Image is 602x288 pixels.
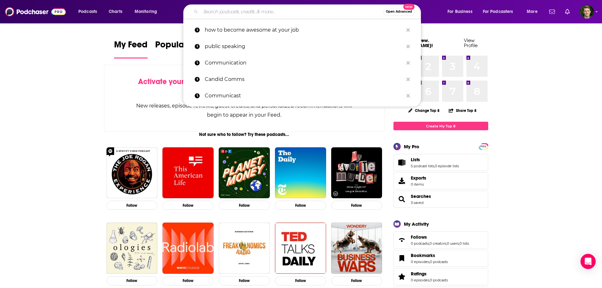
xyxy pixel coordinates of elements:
[411,200,423,205] a: 3 saved
[205,38,403,55] p: public speaking
[183,71,421,88] a: Candid Comms
[411,164,434,168] a: 5 podcast lists
[205,55,403,71] p: Communication
[479,7,522,17] button: open menu
[480,144,487,149] a: PRO
[480,144,487,149] span: PRO
[275,201,326,210] button: Follow
[393,250,488,267] span: Bookmarks
[411,193,431,199] a: Searches
[135,7,157,16] span: Monitoring
[105,7,126,17] a: Charts
[411,260,429,264] a: 0 episodes
[109,7,122,16] span: Charts
[580,5,594,19] img: User Profile
[411,175,426,181] span: Exports
[435,164,459,168] a: 0 episode lists
[183,22,421,38] a: how to become awesome at your job
[114,39,148,54] span: My Feed
[562,6,572,17] a: Show notifications dropdown
[446,241,447,246] span: ,
[404,221,429,227] div: My Activity
[331,147,382,199] img: My Favorite Murder with Karen Kilgariff and Georgia Hardstark
[430,278,448,282] a: 0 podcasts
[396,176,408,185] span: Exports
[411,234,469,240] a: Follows
[527,7,538,16] span: More
[136,101,353,119] div: New releases, episode reviews, guest credits, and personalized recommendations will begin to appe...
[106,201,158,210] button: Follow
[331,276,382,285] button: Follow
[219,223,270,274] img: Freakonomics Radio
[459,241,469,246] a: 0 lists
[275,276,326,285] button: Follow
[219,201,270,210] button: Follow
[78,7,97,16] span: Podcasts
[411,157,420,162] span: Lists
[205,88,403,104] p: Communicast
[393,231,488,248] span: Follows
[411,241,429,246] a: 0 podcasts
[411,253,448,258] a: Bookmarks
[447,241,459,246] a: 0 users
[522,7,545,17] button: open menu
[183,38,421,55] a: public speaking
[443,7,480,17] button: open menu
[106,147,158,199] img: The Joe Rogan Experience
[396,158,408,167] a: Lists
[580,5,594,19] button: Show profile menu
[396,254,408,263] a: Bookmarks
[183,55,421,71] a: Communication
[393,122,488,130] a: Create My Top 8
[393,268,488,285] span: Ratings
[547,6,557,17] a: Show notifications dropdown
[155,39,209,58] a: Popular Feed
[464,37,477,48] a: View Profile
[393,172,488,189] a: Exports
[130,7,165,17] button: open menu
[383,8,415,15] button: Open AdvancedNew
[403,4,415,10] span: New
[580,5,594,19] span: Logged in as drew.kilman
[411,278,429,282] a: 0 episodes
[106,223,158,274] img: Ologies with Alie Ward
[219,147,270,199] img: Planet Money
[411,234,427,240] span: Follows
[219,276,270,285] button: Follow
[74,7,105,17] button: open menu
[205,22,403,38] p: how to become awesome at your job
[411,271,427,277] span: Ratings
[393,154,488,171] span: Lists
[396,195,408,204] a: Searches
[275,223,326,274] img: TED Talks Daily
[396,236,408,244] a: Follows
[162,201,214,210] button: Follow
[434,164,435,168] span: ,
[331,201,382,210] button: Follow
[448,104,477,117] button: Share Top 8
[411,253,435,258] span: Bookmarks
[411,157,459,162] a: Lists
[429,278,430,282] span: ,
[411,271,448,277] a: Ratings
[331,223,382,274] img: Business Wars
[205,71,403,88] p: Candid Comms
[136,77,353,95] div: by following Podcasts, Creators, Lists, and other Users!
[404,144,419,150] div: My Pro
[404,107,444,114] button: Change Top 8
[162,147,214,199] a: This American Life
[162,276,214,285] button: Follow
[429,241,446,246] a: 0 creators
[430,260,448,264] a: 0 podcasts
[396,272,408,281] a: Ratings
[189,4,427,19] div: Search podcasts, credits, & more...
[183,88,421,104] a: Communicast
